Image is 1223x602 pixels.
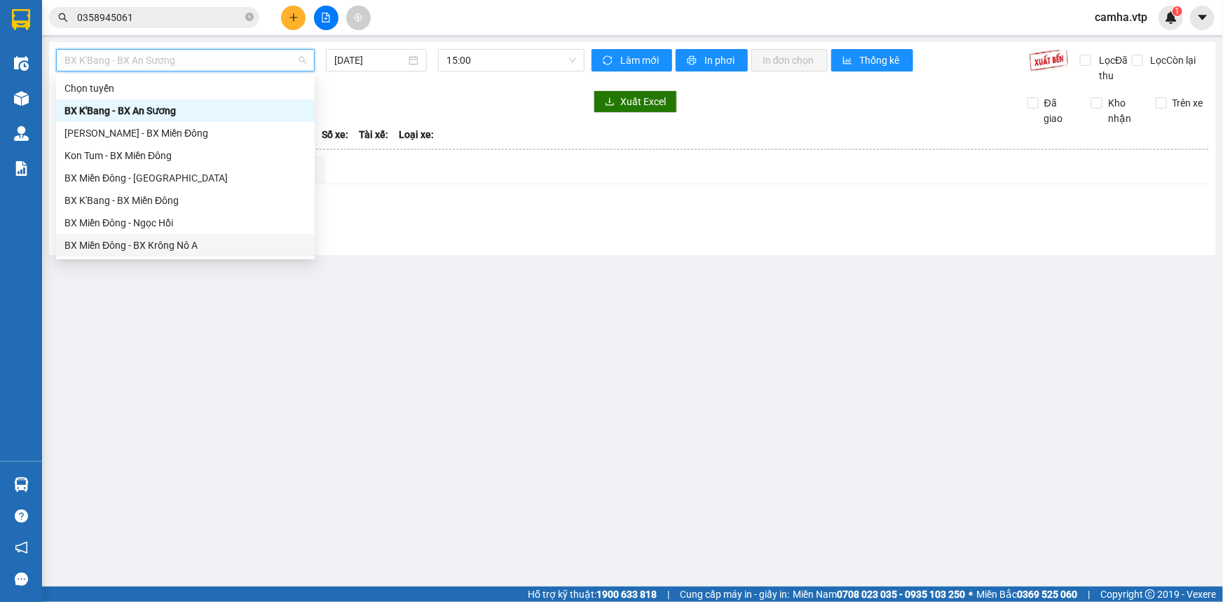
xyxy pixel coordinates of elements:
[704,53,737,68] span: In phơi
[64,193,306,208] div: BX K'Bang - BX Miền Đông
[56,212,315,234] div: BX Miền Đông - Ngọc Hồi
[15,573,28,586] span: message
[1190,6,1215,30] button: caret-down
[314,6,339,30] button: file-add
[14,477,29,492] img: warehouse-icon
[133,63,198,74] span: 07:56:52 [DATE]
[976,587,1077,602] span: Miền Bắc
[1167,95,1209,111] span: Trên xe
[56,100,315,122] div: BX K'Bang - BX An Sương
[594,90,677,113] button: downloadXuất Excel
[1173,6,1182,16] sup: 1
[14,97,29,118] span: Nơi gửi:
[346,6,371,30] button: aim
[56,144,315,167] div: Kon Tum - BX Miền Đông
[831,49,913,71] button: bar-chartThống kê
[245,11,254,25] span: close-circle
[837,589,965,600] strong: 0708 023 035 - 0935 103 250
[676,49,748,71] button: printerIn phơi
[1102,95,1145,126] span: Kho nhận
[751,49,828,71] button: In đơn chọn
[359,127,388,142] span: Tài xế:
[1175,6,1180,16] span: 1
[603,55,615,67] span: sync
[687,55,699,67] span: printer
[1084,8,1159,26] span: camha.vtp
[64,170,306,186] div: BX Miền Đông - [GEOGRAPHIC_DATA]
[667,587,669,602] span: |
[64,50,306,71] span: BX K'Bang - BX An Sương
[14,56,29,71] img: warehouse-icon
[56,234,315,256] div: BX Miền Đông - BX Krông Nô A
[1017,589,1077,600] strong: 0369 525 060
[322,127,348,142] span: Số xe:
[56,77,315,100] div: Chọn tuyến
[289,13,299,22] span: plus
[1145,53,1198,68] span: Lọc Còn lại
[12,9,30,30] img: logo-vxr
[14,161,29,176] img: solution-icon
[353,13,363,22] span: aim
[680,587,789,602] span: Cung cấp máy in - giấy in:
[1039,95,1081,126] span: Đã giao
[64,81,306,96] div: Chọn tuyến
[334,53,406,68] input: 13/08/2025
[77,10,242,25] input: Tìm tên, số ĐT hoặc mã đơn
[860,53,902,68] span: Thống kê
[56,167,315,189] div: BX Miền Đông - Đắk Hà
[1029,49,1069,71] img: 9k=
[528,587,657,602] span: Hỗ trợ kỹ thuật:
[592,49,672,71] button: syncLàm mới
[14,126,29,141] img: warehouse-icon
[596,589,657,600] strong: 1900 633 818
[793,587,965,602] span: Miền Nam
[1145,589,1155,599] span: copyright
[56,189,315,212] div: BX K'Bang - BX Miền Đông
[446,50,576,71] span: 15:00
[281,6,306,30] button: plus
[15,541,28,554] span: notification
[36,22,114,75] strong: CÔNG TY TNHH [GEOGRAPHIC_DATA] 214 QL13 - P.26 - Q.BÌNH THẠNH - TP HCM 1900888606
[1088,587,1090,602] span: |
[245,13,254,21] span: close-circle
[107,97,130,118] span: Nơi nhận:
[620,53,661,68] span: Làm mới
[141,98,177,106] span: PV Đắk Sắk
[141,53,198,63] span: BD08250222
[64,148,306,163] div: Kon Tum - BX Miền Đông
[1165,11,1177,24] img: icon-new-feature
[64,215,306,231] div: BX Miền Đông - Ngọc Hồi
[14,32,32,67] img: logo
[58,13,68,22] span: search
[64,103,306,118] div: BX K'Bang - BX An Sương
[969,591,973,597] span: ⚪️
[15,509,28,523] span: question-circle
[1196,11,1209,24] span: caret-down
[321,13,331,22] span: file-add
[48,84,163,95] strong: BIÊN NHẬN GỬI HÀNG HOÁ
[56,122,315,144] div: Ngọc Hồi - BX Miền Đông
[64,125,306,141] div: [PERSON_NAME] - BX Miền Đông
[842,55,854,67] span: bar-chart
[48,98,95,106] span: PV Bình Dương
[64,238,306,253] div: BX Miền Đông - BX Krông Nô A
[14,91,29,106] img: warehouse-icon
[1093,53,1131,83] span: Lọc Đã thu
[399,127,434,142] span: Loại xe:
